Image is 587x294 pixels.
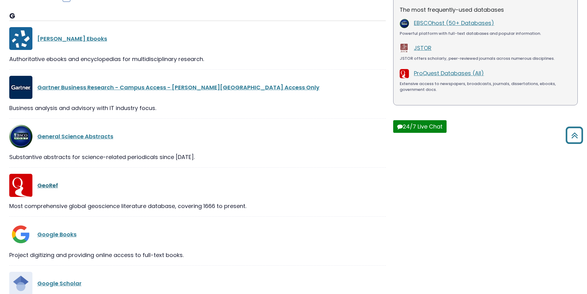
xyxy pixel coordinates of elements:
a: General Science Abstracts [37,133,113,140]
a: ProQuest Databases (All) [414,69,484,77]
a: [PERSON_NAME] Ebooks [37,35,107,43]
a: JSTOR [414,44,431,52]
a: Google Scholar [37,280,81,287]
div: JSTOR offers scholarly, peer-reviewed journals across numerous disciplines. [400,55,571,62]
div: Powerful platform with full-text databases and popular information. [400,31,571,37]
div: Substantive abstracts for science-related periodicals since [DATE]. [9,153,386,161]
div: Extensive access to newspapers, broadcasts, journals, dissertations, ebooks, government docs. [400,81,571,93]
a: GeoRef [37,182,58,189]
a: Back to Top [563,129,585,141]
button: 24/7 Live Chat [393,120,447,133]
div: Most comprehensive global geoscience literature database, covering 1666 to present. [9,202,386,210]
div: Authoritative ebooks and encyclopedias for multidisciplinary research. [9,55,386,63]
a: Google Books [37,231,77,238]
div: Business analysis and advisory with IT industry focus. [9,104,386,112]
h3: G [9,12,386,21]
a: Gartner Business Research - Campus Access - [PERSON_NAME][GEOGRAPHIC_DATA] Access Only [37,84,319,91]
div: Project digitizing and providing online access to full-text books. [9,251,386,259]
a: EBSCOhost (50+ Databases) [414,19,494,27]
p: The most frequently-used databases [400,6,571,14]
